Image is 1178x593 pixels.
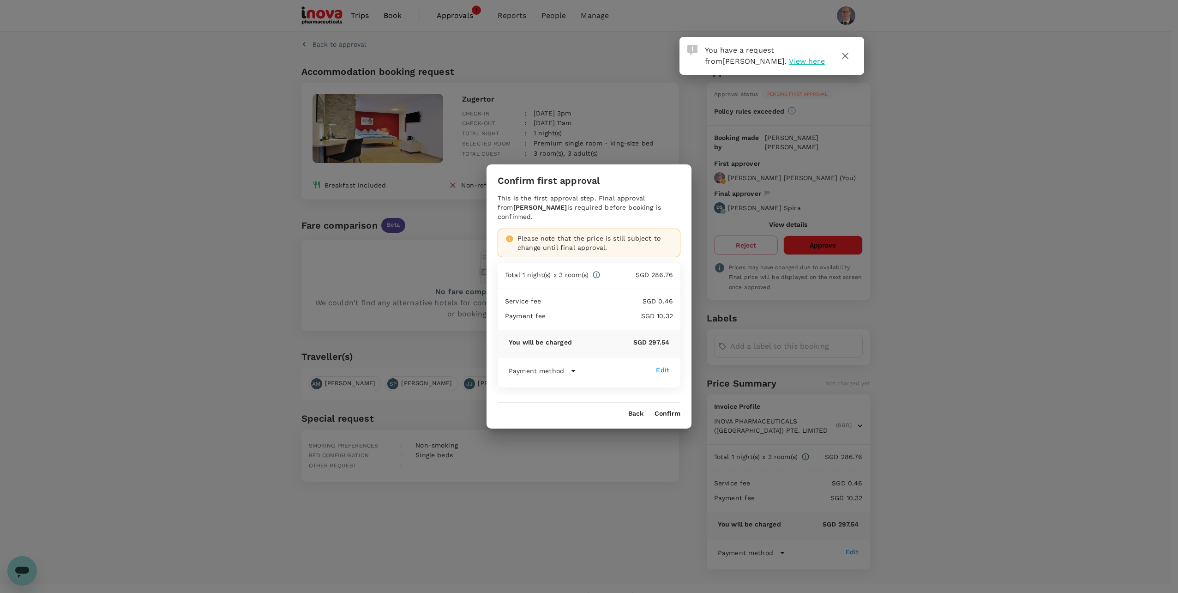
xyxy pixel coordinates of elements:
[513,204,567,211] b: [PERSON_NAME]
[722,57,785,66] span: [PERSON_NAME]
[628,410,643,418] button: Back
[498,194,680,221] div: This is the first approval step. Final approval from is required before booking is confirmed.
[601,270,673,279] p: SGD 286.76
[789,57,824,66] span: View here
[705,46,787,66] span: You have a request from .
[517,234,673,252] div: Please note that the price is still subject to change until final approval.
[505,296,541,306] p: Service fee
[655,410,680,418] button: Confirm
[505,311,546,321] p: Payment fee
[572,338,669,347] p: SGD 297.54
[498,175,600,186] h3: Confirm first approval
[656,365,669,375] div: Edit
[687,45,697,55] img: Approval Request
[505,270,589,279] p: Total 1 night(s) x 3 room(s)
[509,366,564,375] p: Payment method
[546,311,673,321] p: SGD 10.32
[509,338,572,347] p: You will be charged
[541,296,673,306] p: SGD 0.46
